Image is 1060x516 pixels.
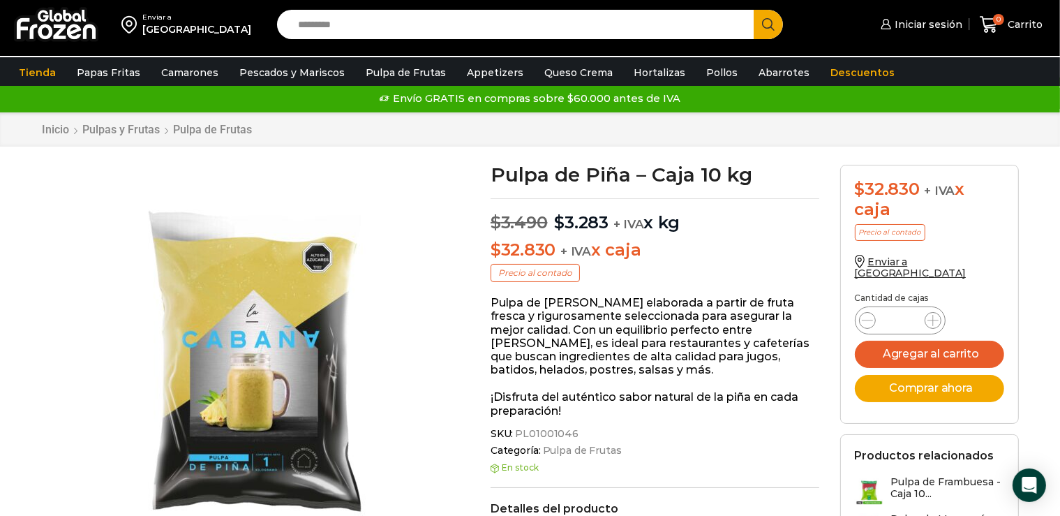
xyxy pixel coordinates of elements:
[42,123,253,136] nav: Breadcrumb
[491,239,501,260] span: $
[82,123,161,136] a: Pulpas y Frutas
[699,59,745,86] a: Pollos
[142,13,251,22] div: Enviar a
[491,502,819,515] h2: Detalles del producto
[891,17,962,31] span: Iniciar sesión
[460,59,530,86] a: Appetizers
[976,8,1046,41] a: 0 Carrito
[993,14,1004,25] span: 0
[359,59,453,86] a: Pulpa de Frutas
[491,264,580,282] p: Precio al contado
[855,179,920,199] bdi: 32.830
[855,179,1004,220] div: x caja
[537,59,620,86] a: Queso Crema
[1013,469,1046,502] div: Open Intercom Messenger
[70,59,147,86] a: Papas Fritas
[855,293,1004,303] p: Cantidad de cajas
[887,311,913,330] input: Product quantity
[491,198,819,233] p: x kg
[513,428,578,440] span: PL01001046
[855,341,1004,368] button: Agregar al carrito
[491,296,819,376] p: Pulpa de [PERSON_NAME] elaborada a partir de fruta fresca y rigurosamente seleccionada para asegu...
[613,217,644,231] span: + IVA
[491,212,501,233] span: $
[754,10,783,39] button: Search button
[491,463,819,473] p: En stock
[752,59,816,86] a: Abarrotes
[491,428,819,440] span: SKU:
[491,212,548,233] bdi: 3.490
[554,212,609,233] bdi: 3.283
[877,10,962,38] a: Iniciar sesión
[491,165,819,184] h1: Pulpa de Piña – Caja 10 kg
[491,445,819,457] span: Categoría:
[154,59,225,86] a: Camarones
[232,59,352,86] a: Pescados y Mariscos
[554,212,565,233] span: $
[855,476,1004,506] a: Pulpa de Frambuesa - Caja 10...
[823,59,902,86] a: Descuentos
[891,476,1004,500] h3: Pulpa de Frambuesa - Caja 10...
[12,59,63,86] a: Tienda
[627,59,692,86] a: Hortalizas
[541,445,622,457] a: Pulpa de Frutas
[42,123,70,136] a: Inicio
[855,224,925,241] p: Precio al contado
[142,22,251,36] div: [GEOGRAPHIC_DATA]
[1004,17,1043,31] span: Carrito
[855,449,994,462] h2: Productos relacionados
[491,240,819,260] p: x caja
[855,375,1004,402] button: Comprar ahora
[560,244,591,258] span: + IVA
[855,179,865,199] span: $
[925,184,955,198] span: + IVA
[491,390,819,417] p: ¡Disfruta del auténtico sabor natural de la piña en cada preparación!
[173,123,253,136] a: Pulpa de Frutas
[121,13,142,36] img: address-field-icon.svg
[491,239,555,260] bdi: 32.830
[855,256,966,280] a: Enviar a [GEOGRAPHIC_DATA]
